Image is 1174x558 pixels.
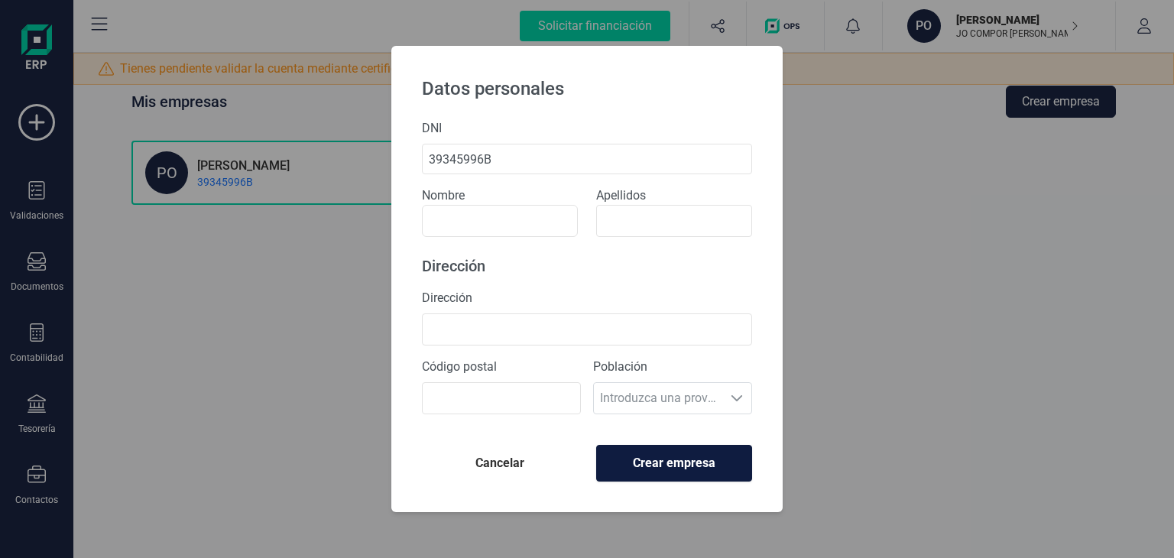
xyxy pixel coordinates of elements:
button: Crear empresa [596,445,752,482]
label: Código postal [422,358,581,376]
span: Nombre [422,187,578,205]
label: DNI [422,119,752,138]
span: Cancelar [434,454,566,472]
span: Apellidos [596,187,752,205]
span: Crear empresa [609,454,739,472]
button: Cancelar [422,445,578,482]
p: Dirección [422,255,752,277]
p: Datos personales [410,64,764,107]
label: Dirección [422,289,752,307]
label: Población [593,358,752,376]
